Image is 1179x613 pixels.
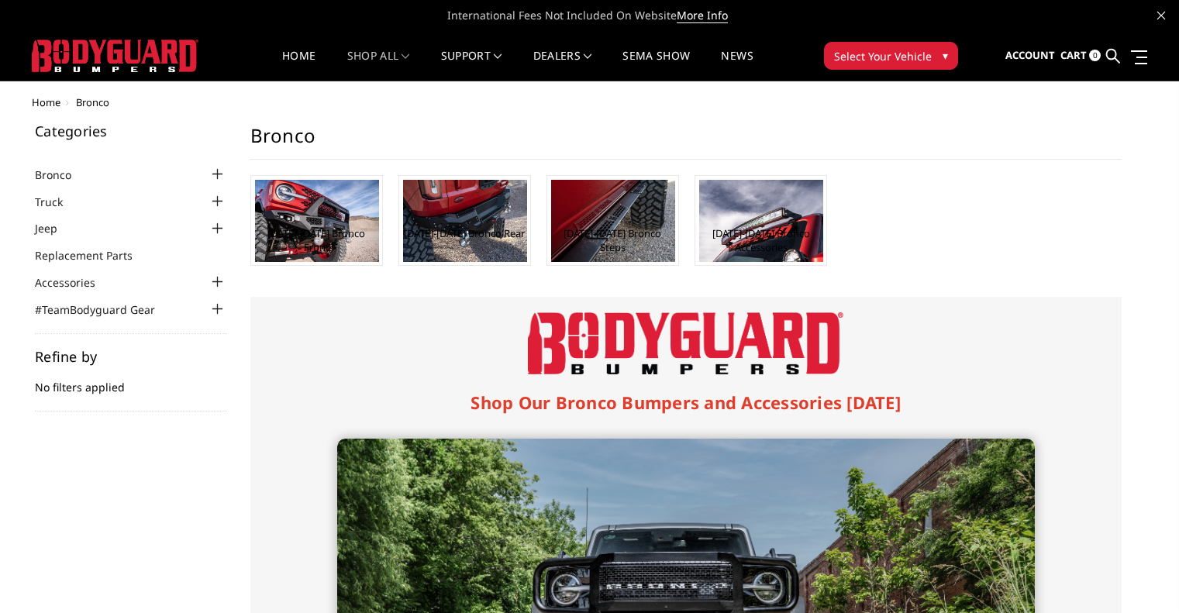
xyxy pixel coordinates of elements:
span: Select Your Vehicle [834,48,932,64]
a: [DATE]-[DATE] Bronco Accessories [699,226,822,254]
a: Bronco [35,167,91,183]
a: Accessories [35,274,115,291]
a: Support [441,50,502,81]
a: SEMA Show [622,50,690,81]
img: BODYGUARD BUMPERS [32,40,198,72]
h5: Refine by [35,350,227,363]
span: Account [1005,48,1055,62]
a: News [721,50,753,81]
span: Bronco [76,95,109,109]
h1: Bronco [250,124,1122,160]
a: Cart 0 [1060,35,1101,77]
span: 0 [1089,50,1101,61]
h5: Categories [35,124,227,138]
a: shop all [347,50,410,81]
a: [DATE]-[DATE] Bronco Rear [404,226,525,240]
a: [DATE]-[DATE] Bronco Front [255,226,378,254]
div: No filters applied [35,350,227,412]
a: Home [32,95,60,109]
button: Select Your Vehicle [824,42,958,70]
h1: Shop Our Bronco Bumpers and Accessories [DATE] [337,390,1035,415]
a: More Info [677,8,728,23]
a: #TeamBodyguard Gear [35,301,174,318]
a: Home [282,50,315,81]
span: ▾ [943,47,948,64]
a: Account [1005,35,1055,77]
a: Replacement Parts [35,247,152,263]
a: Truck [35,194,82,210]
a: Dealers [533,50,592,81]
img: Bodyguard Bumpers Logo [528,312,843,374]
a: [DATE]-[DATE] Bronco Steps [551,226,674,254]
span: Cart [1060,48,1087,62]
a: Jeep [35,220,77,236]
